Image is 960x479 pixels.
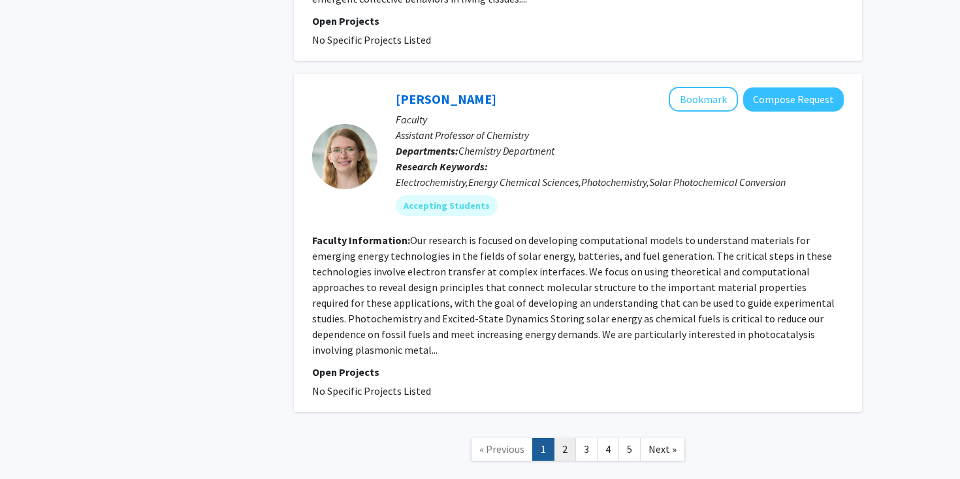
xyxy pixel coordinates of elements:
[312,384,431,397] span: No Specific Projects Listed
[396,174,844,190] div: Electrochemistry,Energy Chemical Sciences,Photochemistry,Solar Photochemical Conversion
[640,438,685,461] a: Next
[396,112,844,127] p: Faculty
[532,438,554,461] a: 1
[396,195,498,216] mat-chip: Accepting Students
[396,91,496,107] a: [PERSON_NAME]
[597,438,619,461] a: 4
[743,87,844,112] button: Compose Request to Rebecca Gieseking
[396,160,488,173] b: Research Keywords:
[396,127,844,143] p: Assistant Professor of Chemistry
[294,425,862,478] nav: Page navigation
[312,234,835,356] fg-read-more: Our research is focused on developing computational models to understand materials for emerging e...
[312,364,844,380] p: Open Projects
[479,442,524,456] span: « Previous
[312,33,431,46] span: No Specific Projects Listed
[458,144,554,157] span: Chemistry Department
[575,438,598,461] a: 3
[10,420,56,469] iframe: Chat
[471,438,533,461] a: Previous Page
[312,234,410,247] b: Faculty Information:
[554,438,576,461] a: 2
[669,87,738,112] button: Add Rebecca Gieseking to Bookmarks
[312,13,844,29] p: Open Projects
[618,438,641,461] a: 5
[648,442,677,456] span: Next »
[396,144,458,157] b: Departments:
